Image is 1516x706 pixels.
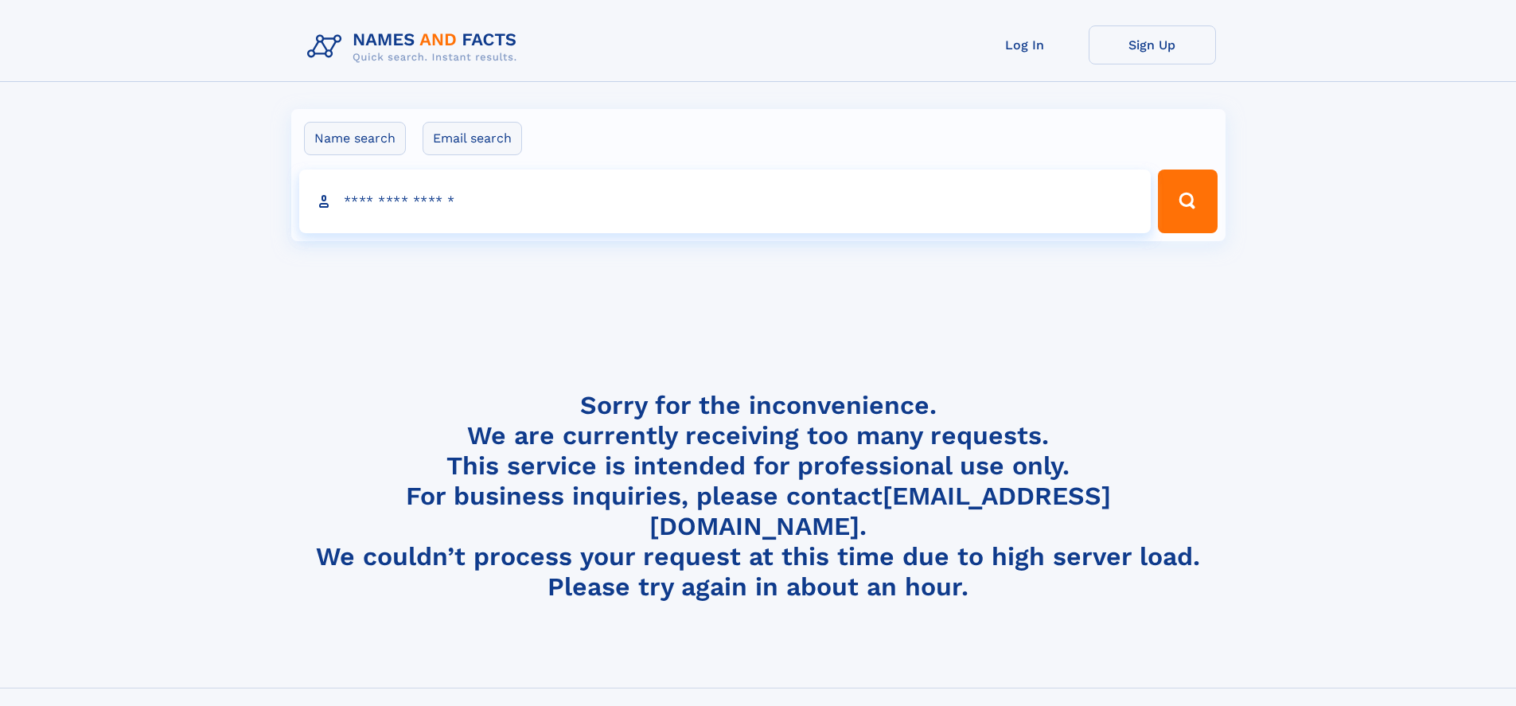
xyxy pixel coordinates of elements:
[1089,25,1216,64] a: Sign Up
[961,25,1089,64] a: Log In
[304,122,406,155] label: Name search
[1158,170,1217,233] button: Search Button
[301,25,530,68] img: Logo Names and Facts
[649,481,1111,541] a: [EMAIL_ADDRESS][DOMAIN_NAME]
[301,390,1216,603] h4: Sorry for the inconvenience. We are currently receiving too many requests. This service is intend...
[299,170,1152,233] input: search input
[423,122,522,155] label: Email search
